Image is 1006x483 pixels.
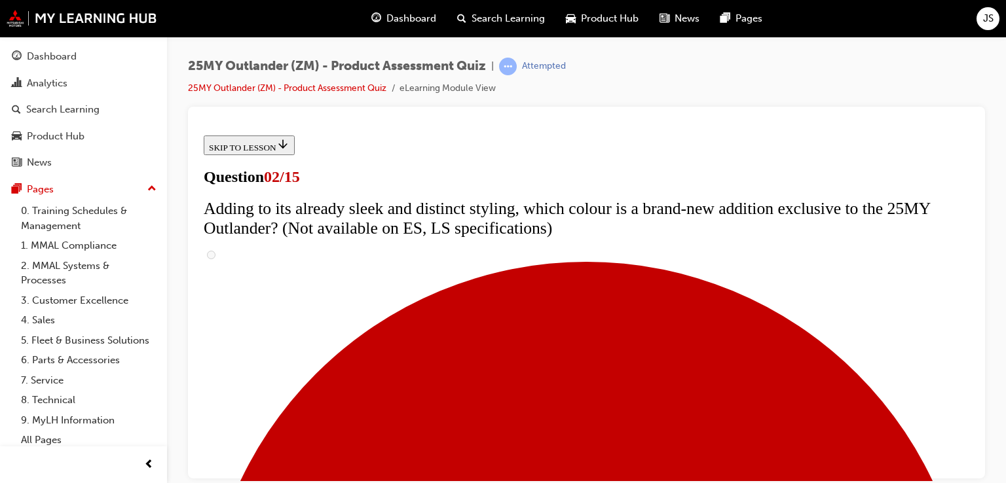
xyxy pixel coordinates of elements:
[188,82,386,94] a: 25MY Outlander (ZM) - Product Assessment Quiz
[581,11,639,26] span: Product Hub
[12,78,22,90] span: chart-icon
[12,131,22,143] span: car-icon
[371,10,381,27] span: guage-icon
[5,151,162,175] a: News
[522,60,566,73] div: Attempted
[16,310,162,331] a: 4. Sales
[710,5,773,32] a: pages-iconPages
[16,390,162,410] a: 8. Technical
[16,430,162,450] a: All Pages
[491,59,494,74] span: |
[977,7,999,30] button: JS
[16,256,162,291] a: 2. MMAL Systems & Processes
[5,71,162,96] a: Analytics
[7,10,157,27] img: mmal
[5,42,162,177] button: DashboardAnalyticsSearch LearningProduct HubNews
[5,177,162,202] button: Pages
[457,10,466,27] span: search-icon
[27,76,67,91] div: Analytics
[12,51,22,63] span: guage-icon
[27,129,84,144] div: Product Hub
[5,98,162,122] a: Search Learning
[144,457,154,473] span: prev-icon
[736,11,762,26] span: Pages
[499,58,517,75] span: learningRecordVerb_ATTEMPT-icon
[555,5,649,32] a: car-iconProduct Hub
[675,11,699,26] span: News
[649,5,710,32] a: news-iconNews
[26,102,100,117] div: Search Learning
[5,124,162,149] a: Product Hub
[566,10,576,27] span: car-icon
[16,331,162,351] a: 5. Fleet & Business Solutions
[400,81,496,96] li: eLearning Module View
[12,184,22,196] span: pages-icon
[660,10,669,27] span: news-icon
[472,11,545,26] span: Search Learning
[983,11,994,26] span: JS
[16,410,162,431] a: 9. MyLH Information
[12,157,22,169] span: news-icon
[386,11,436,26] span: Dashboard
[447,5,555,32] a: search-iconSearch Learning
[16,350,162,370] a: 6. Parts & Accessories
[5,5,96,25] button: SKIP TO LESSON
[10,12,91,22] span: SKIP TO LESSON
[16,291,162,311] a: 3. Customer Excellence
[27,182,54,197] div: Pages
[5,45,162,69] a: Dashboard
[361,5,447,32] a: guage-iconDashboard
[188,59,486,74] span: 25MY Outlander (ZM) - Product Assessment Quiz
[147,181,157,198] span: up-icon
[720,10,730,27] span: pages-icon
[12,104,21,116] span: search-icon
[16,370,162,391] a: 7. Service
[16,236,162,256] a: 1. MMAL Compliance
[27,49,77,64] div: Dashboard
[16,201,162,236] a: 0. Training Schedules & Management
[27,155,52,170] div: News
